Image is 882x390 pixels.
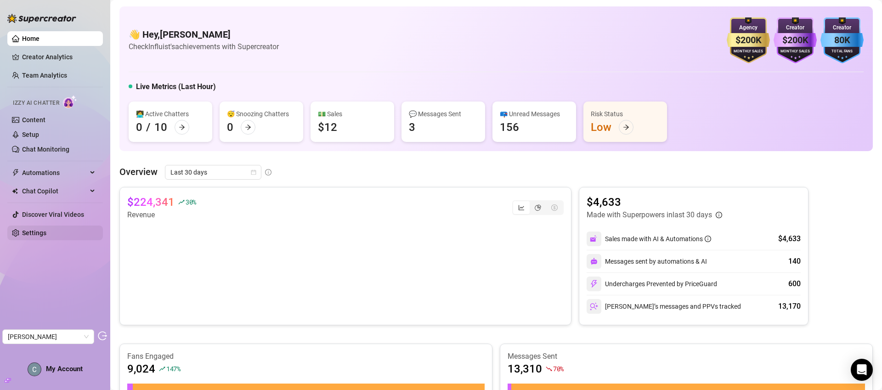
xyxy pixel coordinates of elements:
div: Messages sent by automations & AI [587,254,707,269]
article: Made with Superpowers in last 30 days [587,209,712,220]
span: Izzy AI Chatter [13,99,59,107]
span: rise [178,199,185,205]
span: calendar [251,170,256,175]
a: Setup [22,131,39,138]
a: Home [22,35,40,42]
a: Settings [22,229,46,237]
span: info-circle [265,169,271,175]
span: 70 % [553,364,564,373]
span: info-circle [705,236,711,242]
div: 600 [788,278,801,289]
div: segmented control [512,200,564,215]
div: 💬 Messages Sent [409,109,478,119]
img: ACg8ocLuard5OWhOAagq1EiimpetgRfOO9dS2Iupm9GXr3rQ_vvgKw=s96-c [28,363,41,376]
div: 💵 Sales [318,109,387,119]
div: Open Intercom Messenger [851,359,873,381]
div: $200K [727,33,770,47]
article: Overview [119,165,158,179]
img: svg%3e [590,235,598,243]
span: thunderbolt [12,169,19,176]
h5: Live Metrics (Last Hour) [136,81,216,92]
div: 13,170 [778,301,801,312]
article: $224,341 [127,195,175,209]
span: 30 % [186,198,196,206]
span: arrow-right [623,124,629,130]
span: build [5,377,11,384]
div: Sales made with AI & Automations [605,234,711,244]
div: 0 [227,120,233,135]
img: Chat Copilot [12,188,18,194]
div: Agency [727,23,770,32]
div: 140 [788,256,801,267]
div: 156 [500,120,519,135]
span: Automations [22,165,87,180]
div: Creator [774,23,817,32]
a: Team Analytics [22,72,67,79]
div: Risk Status [591,109,660,119]
span: rise [159,366,165,372]
div: 3 [409,120,415,135]
article: 9,024 [127,362,155,376]
span: Catherine Franklin [8,330,89,344]
article: Fans Engaged [127,351,485,362]
div: 10 [154,120,167,135]
img: svg%3e [590,302,598,311]
span: Last 30 days [170,165,256,179]
div: 📪 Unread Messages [500,109,569,119]
div: Undercharges Prevented by PriceGuard [587,277,717,291]
div: [PERSON_NAME]’s messages and PPVs tracked [587,299,741,314]
img: logo-BBDzfeDw.svg [7,14,76,23]
span: Chat Copilot [22,184,87,198]
article: Check Influist's achievements with Supercreator [129,41,279,52]
img: blue-badge-DgoSNQY1.svg [820,17,864,63]
div: Creator [820,23,864,32]
article: Revenue [127,209,196,220]
div: 👩‍💻 Active Chatters [136,109,205,119]
img: svg%3e [590,280,598,288]
span: fall [546,366,552,372]
div: Monthly Sales [774,49,817,55]
article: Messages Sent [508,351,865,362]
div: 80K [820,33,864,47]
img: purple-badge-B9DA21FR.svg [774,17,817,63]
span: arrow-right [245,124,251,130]
span: pie-chart [535,204,541,211]
span: dollar-circle [551,204,558,211]
div: Monthly Sales [727,49,770,55]
a: Discover Viral Videos [22,211,84,218]
article: $4,633 [587,195,722,209]
img: gold-badge-CigiZidd.svg [727,17,770,63]
img: svg%3e [590,258,598,265]
div: 0 [136,120,142,135]
div: $4,633 [778,233,801,244]
div: $12 [318,120,337,135]
div: $200K [774,33,817,47]
div: 😴 Snoozing Chatters [227,109,296,119]
img: AI Chatter [63,95,77,108]
span: info-circle [716,212,722,218]
span: My Account [46,365,83,373]
h4: 👋 Hey, [PERSON_NAME] [129,28,279,41]
div: Total Fans [820,49,864,55]
span: line-chart [518,204,525,211]
span: logout [98,331,107,340]
article: 13,310 [508,362,542,376]
a: Chat Monitoring [22,146,69,153]
span: 147 % [166,364,181,373]
a: Content [22,116,45,124]
a: Creator Analytics [22,50,96,64]
span: arrow-right [179,124,185,130]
